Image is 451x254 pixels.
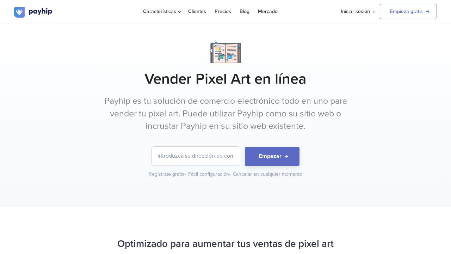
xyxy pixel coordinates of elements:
[380,4,437,19] a: Empieza gratis
[229,171,231,177] span: •
[208,42,243,63] img: Notebook.png
[93,95,358,133] p: Payhip es tu solución de comercio electrónico todo en uno para vender tu pixel art. Puede utiliza...
[149,171,187,178] div: Regístrate gratis
[233,171,302,178] div: Cancelar en cualquier momento
[14,235,437,253] h2: Optimizado para aumentar tus ventas de pixel art
[188,171,231,178] div: Fácil configuración
[184,171,186,177] span: •
[152,147,240,165] input: Introduzca su dirección de correo electrónico
[14,70,437,88] h1: Vender Pixel Art en línea
[245,147,299,166] button: Empezar
[143,8,180,14] span: Características
[14,7,53,18] img: logo.svg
